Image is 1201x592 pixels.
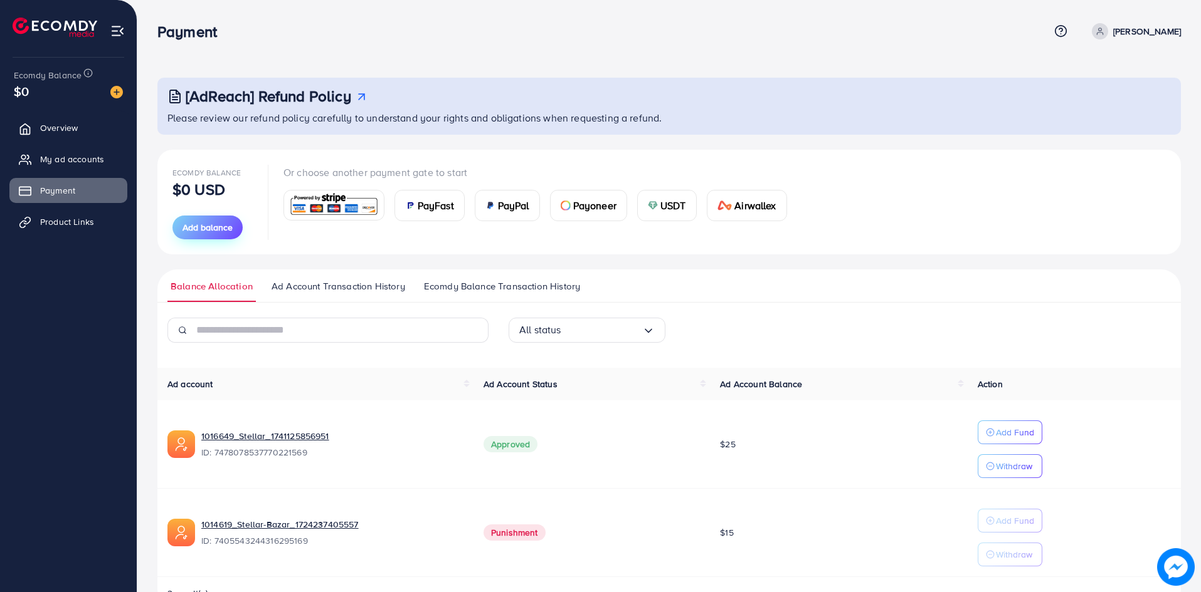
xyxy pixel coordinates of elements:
[394,190,465,221] a: cardPayFast
[720,438,735,450] span: $25
[978,420,1042,444] button: Add Fund
[40,122,78,134] span: Overview
[1087,23,1181,39] a: [PERSON_NAME]
[283,165,797,180] p: Or choose another payment gate to start
[561,200,571,210] img: card
[172,167,241,178] span: Ecomdy Balance
[978,509,1042,532] button: Add Fund
[186,87,351,105] h3: [AdReach] Refund Policy
[720,526,733,539] span: $15
[519,320,561,340] span: All status
[720,378,802,390] span: Ad Account Balance
[171,279,253,293] span: Balance Allocation
[110,24,125,38] img: menu
[9,115,127,140] a: Overview
[157,23,227,41] h3: Payment
[272,279,405,293] span: Ad Account Transaction History
[283,190,384,221] a: card
[573,198,616,213] span: Payoneer
[9,209,127,234] a: Product Links
[40,216,94,228] span: Product Links
[167,519,195,546] img: ic-ads-acc.e4c84228.svg
[201,518,359,531] a: 1014619_Stellar-Bazar_1724237405557
[498,198,529,213] span: PayPal
[1158,549,1195,586] img: image
[201,518,463,547] div: <span class='underline'>1014619_Stellar-Bazar_1724237405557</span></br>7405543244316295169
[201,446,463,459] span: ID: 7478078537770221569
[550,190,627,221] a: cardPayoneer
[660,198,686,213] span: USDT
[509,318,665,343] div: Search for option
[996,425,1034,440] p: Add Fund
[167,430,195,458] img: ic-ads-acc.e4c84228.svg
[201,430,463,459] div: <span class='underline'>1016649_Stellar_1741125856951</span></br>7478078537770221569
[978,378,1003,390] span: Action
[978,454,1042,478] button: Withdraw
[485,200,495,210] img: card
[172,182,225,197] p: $0 USD
[996,547,1032,562] p: Withdraw
[167,110,1173,125] p: Please review our refund policy carefully to understand your rights and obligations when requesti...
[475,190,540,221] a: cardPayPal
[14,69,82,81] span: Ecomdy Balance
[110,86,123,98] img: image
[561,320,642,340] input: Search for option
[418,198,454,213] span: PayFast
[201,534,463,547] span: ID: 7405543244316295169
[648,200,658,210] img: card
[484,378,558,390] span: Ad Account Status
[167,378,213,390] span: Ad account
[734,198,776,213] span: Airwallex
[424,279,580,293] span: Ecomdy Balance Transaction History
[172,216,243,239] button: Add balance
[9,178,127,203] a: Payment
[14,82,29,100] span: $0
[40,184,75,197] span: Payment
[13,18,97,37] img: logo
[40,153,104,165] span: My ad accounts
[707,190,787,221] a: cardAirwallex
[1113,24,1181,39] p: [PERSON_NAME]
[9,147,127,172] a: My ad accounts
[405,200,415,210] img: card
[996,513,1034,528] p: Add Fund
[996,459,1032,474] p: Withdraw
[288,192,380,219] img: card
[484,524,546,541] span: Punishment
[978,543,1042,566] button: Withdraw
[717,200,733,210] img: card
[183,221,233,234] span: Add balance
[484,436,537,452] span: Approved
[201,430,329,442] a: 1016649_Stellar_1741125856951
[637,190,697,221] a: cardUSDT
